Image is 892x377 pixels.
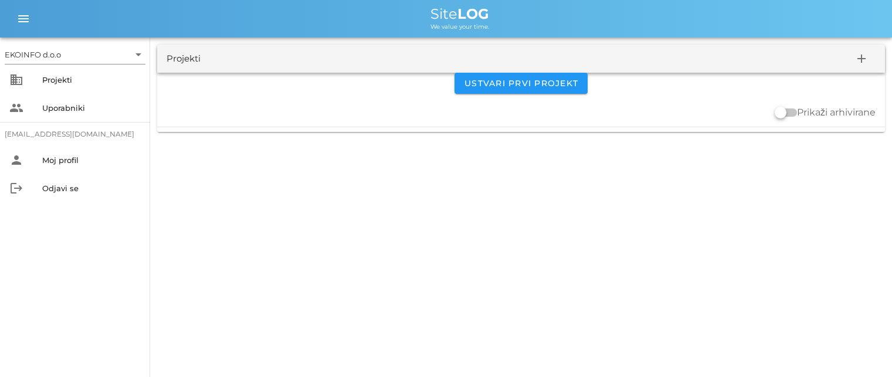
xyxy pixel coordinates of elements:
i: business [9,73,23,87]
div: Moj profil [42,155,141,165]
i: arrow_drop_down [131,47,145,62]
i: logout [9,181,23,195]
span: Site [430,5,489,22]
div: Odjavi se [42,184,141,193]
div: EKOINFO d.o.o [5,49,61,60]
i: add [854,52,869,66]
div: Uporabniki [42,103,141,113]
b: LOG [457,5,489,22]
i: people [9,101,23,115]
div: Projekti [167,52,201,66]
span: Ustvari prvi projekt [464,78,578,89]
label: Prikaži arhivirane [797,107,876,118]
div: EKOINFO d.o.o [5,45,145,64]
div: Projekti [42,75,141,84]
i: menu [16,12,30,26]
button: Ustvari prvi projekt [455,73,588,94]
i: person [9,153,23,167]
span: We value your time. [430,23,489,30]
